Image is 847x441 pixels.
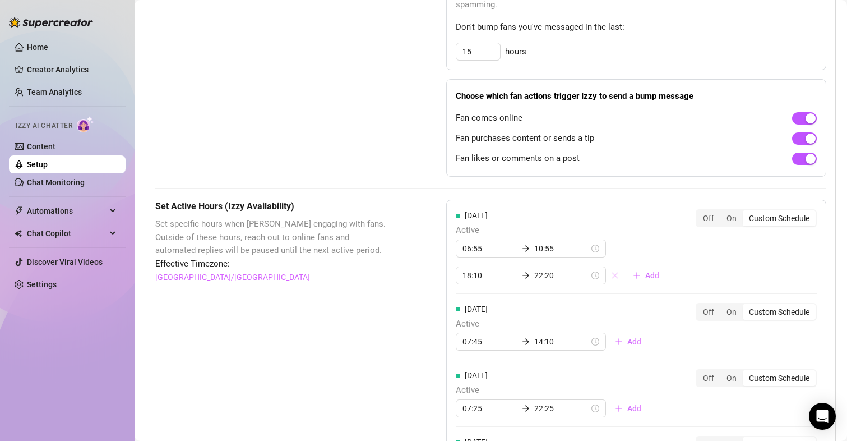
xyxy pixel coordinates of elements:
[522,338,530,346] span: arrow-right
[27,160,48,169] a: Setup
[27,280,57,289] a: Settings
[155,258,390,271] span: Effective Timezone:
[15,229,22,237] img: Chat Copilot
[720,210,743,226] div: On
[9,17,93,28] img: logo-BBDzfeDw.svg
[16,121,72,131] span: Izzy AI Chatter
[627,404,641,413] span: Add
[27,61,117,79] a: Creator Analytics
[627,337,641,346] span: Add
[720,370,743,386] div: On
[456,112,522,125] span: Fan comes online
[697,370,720,386] div: Off
[456,152,580,166] span: Fan likes or comments on a post
[77,116,94,132] img: AI Chatter
[462,242,517,255] input: Start time
[505,45,526,59] span: hours
[465,211,488,220] span: [DATE]
[27,88,82,97] a: Team Analytics
[27,258,103,267] a: Discover Viral Videos
[465,371,488,380] span: [DATE]
[522,245,530,252] span: arrow-right
[633,272,641,279] span: plus
[456,21,817,34] span: Don't bump fans you've messaged in the last:
[645,271,659,280] span: Add
[720,304,743,320] div: On
[696,209,817,227] div: segmented control
[27,202,107,220] span: Automations
[462,402,517,415] input: Start time
[155,218,390,258] span: Set specific hours when [PERSON_NAME] engaging with fans. Outside of these hours, reach out to on...
[624,267,668,284] button: Add
[155,200,390,213] h5: Set Active Hours (Izzy Availability)
[27,142,55,151] a: Content
[743,370,816,386] div: Custom Schedule
[534,269,589,282] input: End time
[534,242,589,255] input: End time
[456,132,594,145] span: Fan purchases content or sends a tip
[522,272,530,279] span: arrow-right
[697,304,720,320] div: Off
[696,369,817,387] div: segmented control
[809,403,836,430] div: Open Intercom Messenger
[155,271,310,283] a: [GEOGRAPHIC_DATA]/[GEOGRAPHIC_DATA]
[522,405,530,412] span: arrow-right
[534,402,589,415] input: End time
[696,303,817,321] div: segmented control
[534,336,589,348] input: End time
[27,43,48,52] a: Home
[462,336,517,348] input: Start time
[456,384,650,397] span: Active
[606,399,650,417] button: Add
[15,206,24,215] span: thunderbolt
[743,304,816,320] div: Custom Schedule
[611,272,619,279] span: close
[456,224,668,237] span: Active
[743,210,816,226] div: Custom Schedule
[27,178,85,187] a: Chat Monitoring
[615,338,623,346] span: plus
[697,210,720,226] div: Off
[615,405,623,412] span: plus
[27,224,107,242] span: Chat Copilot
[456,91,693,101] strong: Choose which fan actions trigger Izzy to send a bump message
[462,269,517,282] input: Start time
[606,333,650,351] button: Add
[465,305,488,314] span: [DATE]
[456,318,650,331] span: Active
